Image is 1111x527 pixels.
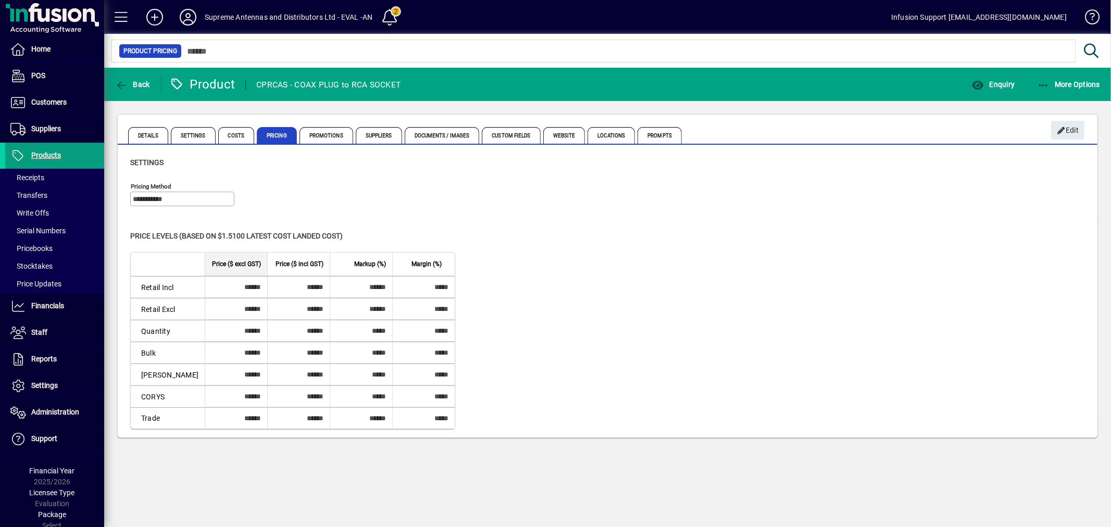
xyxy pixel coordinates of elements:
span: Margin (%) [411,258,442,270]
a: Receipts [5,169,104,186]
span: Markup (%) [354,258,386,270]
span: Promotions [299,127,353,144]
a: Financials [5,293,104,319]
span: Products [31,151,61,159]
a: POS [5,63,104,89]
span: Licensee Type [30,488,75,497]
button: More Options [1034,75,1103,94]
span: Serial Numbers [10,227,66,235]
span: Documents / Images [405,127,480,144]
span: Details [128,127,168,144]
span: Custom Fields [482,127,540,144]
td: Bulk [131,342,205,363]
span: More Options [1037,80,1101,89]
span: Home [31,45,51,53]
span: Financial Year [30,467,75,475]
span: Suppliers [356,127,402,144]
div: Supreme Antennas and Distributors Ltd - EVAL -AN [205,9,372,26]
a: Serial Numbers [5,222,104,240]
app-page-header-button: Back [104,75,161,94]
span: Price ($ incl GST) [276,258,323,270]
span: Customers [31,98,67,106]
span: Financials [31,302,64,310]
span: Stocktakes [10,262,53,270]
a: Settings [5,373,104,399]
button: Edit [1051,121,1084,140]
a: Customers [5,90,104,116]
span: Costs [218,127,255,144]
span: Edit [1057,122,1079,139]
td: [PERSON_NAME] [131,363,205,385]
a: Suppliers [5,116,104,142]
td: Trade [131,407,205,429]
div: Product [169,76,235,93]
span: Settings [31,381,58,390]
span: Price levels (based on $1.5100 Latest cost landed cost) [130,232,343,240]
a: Pricebooks [5,240,104,257]
button: Profile [171,8,205,27]
span: Settings [171,127,216,144]
span: POS [31,71,45,80]
a: Stocktakes [5,257,104,275]
span: Price Updates [10,280,61,288]
span: Pricing [257,127,297,144]
span: Support [31,434,57,443]
span: Pricebooks [10,244,53,253]
td: CORYS [131,385,205,407]
span: Write Offs [10,209,49,217]
button: Enquiry [969,75,1017,94]
span: Package [38,510,66,519]
a: Support [5,426,104,452]
span: Enquiry [971,80,1015,89]
td: Quantity [131,320,205,342]
a: Reports [5,346,104,372]
a: Staff [5,320,104,346]
a: Transfers [5,186,104,204]
span: Price ($ excl GST) [212,258,261,270]
a: Write Offs [5,204,104,222]
span: Prompts [638,127,682,144]
span: Suppliers [31,124,61,133]
span: Administration [31,408,79,416]
div: Infusion Support [EMAIL_ADDRESS][DOMAIN_NAME] [891,9,1067,26]
td: Retail Excl [131,298,205,320]
a: Price Updates [5,275,104,293]
span: Reports [31,355,57,363]
span: Locations [588,127,635,144]
span: Settings [130,158,164,167]
button: Back [113,75,153,94]
span: Receipts [10,173,44,182]
span: Staff [31,328,47,336]
span: Transfers [10,191,47,199]
td: Retail Incl [131,276,205,298]
a: Administration [5,399,104,425]
button: Add [138,8,171,27]
span: Back [115,80,150,89]
a: Home [5,36,104,62]
span: Product Pricing [123,46,177,56]
a: Knowledge Base [1077,2,1098,36]
div: CPRCAS - COAX PLUG to RCA SOCKET [256,77,401,93]
span: Website [543,127,585,144]
mat-label: Pricing method [131,183,171,190]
